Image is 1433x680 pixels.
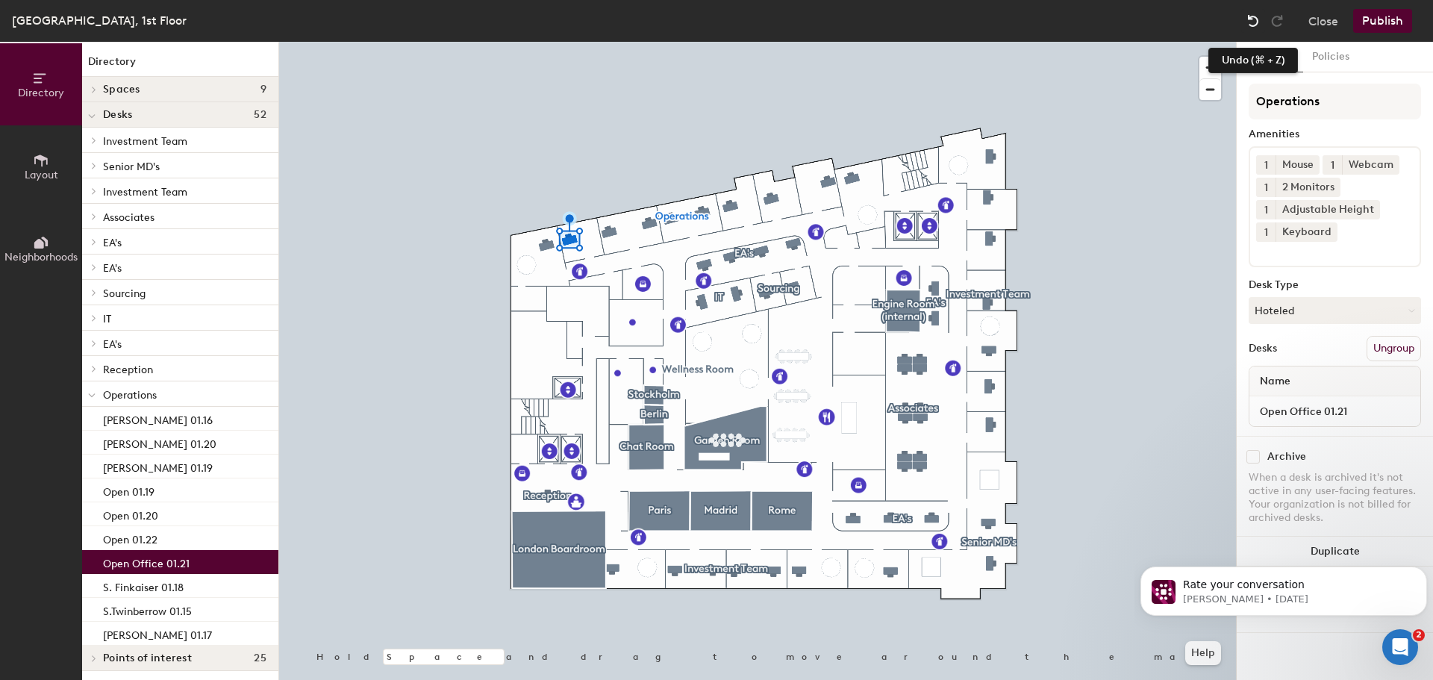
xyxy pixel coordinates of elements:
[1256,222,1276,242] button: 1
[103,287,146,300] span: Sourcing
[1256,200,1276,219] button: 1
[1246,13,1261,28] img: Undo
[25,169,58,181] span: Layout
[103,529,157,546] p: Open 01.22
[1264,202,1268,218] span: 1
[103,262,122,275] span: EA's
[4,251,78,263] span: Neighborhoods
[103,625,212,642] p: [PERSON_NAME] 01.17
[1249,343,1277,355] div: Desks
[103,109,132,121] span: Desks
[103,577,184,594] p: S. Finkaiser 01.18
[1342,155,1399,175] div: Webcam
[1331,157,1334,173] span: 1
[1367,336,1421,361] button: Ungroup
[1185,641,1221,665] button: Help
[1276,178,1340,197] div: 2 Monitors
[103,458,213,475] p: [PERSON_NAME] 01.19
[260,84,266,96] span: 9
[1252,368,1298,395] span: Name
[103,338,122,351] span: EA's
[103,160,160,173] span: Senior MD's
[103,505,158,523] p: Open 01.20
[103,410,213,427] p: [PERSON_NAME] 01.16
[1308,9,1338,33] button: Close
[1249,297,1421,324] button: Hoteled
[103,553,190,570] p: Open Office 01.21
[1413,629,1425,641] span: 2
[1323,155,1342,175] button: 1
[1250,42,1303,72] button: Details
[1267,451,1306,463] div: Archive
[12,11,187,30] div: [GEOGRAPHIC_DATA], 1st Floor
[254,109,266,121] span: 52
[1276,155,1320,175] div: Mouse
[1249,128,1421,140] div: Amenities
[103,313,111,325] span: IT
[254,652,266,664] span: 25
[103,481,154,499] p: Open 01.19
[1276,222,1337,242] div: Keyboard
[1303,42,1358,72] button: Policies
[103,135,187,148] span: Investment Team
[1264,157,1268,173] span: 1
[1256,178,1276,197] button: 1
[1252,401,1417,422] input: Unnamed desk
[103,186,187,199] span: Investment Team
[1276,200,1380,219] div: Adjustable Height
[1353,9,1412,33] button: Publish
[103,434,216,451] p: [PERSON_NAME] 01.20
[1249,471,1421,525] div: When a desk is archived it's not active in any user-facing features. Your organization is not bil...
[1264,180,1268,196] span: 1
[82,54,278,77] h1: Directory
[18,87,64,99] span: Directory
[103,211,154,224] span: Associates
[103,652,192,664] span: Points of interest
[103,84,140,96] span: Spaces
[1249,279,1421,291] div: Desk Type
[103,237,122,249] span: EA's
[103,389,157,402] span: Operations
[1134,535,1433,640] iframe: Intercom notifications message
[1382,629,1418,665] iframe: Intercom live chat
[103,364,153,376] span: Reception
[1264,225,1268,240] span: 1
[1270,13,1284,28] img: Redo
[103,601,192,618] p: S.Twinberrow 01.15
[1256,155,1276,175] button: 1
